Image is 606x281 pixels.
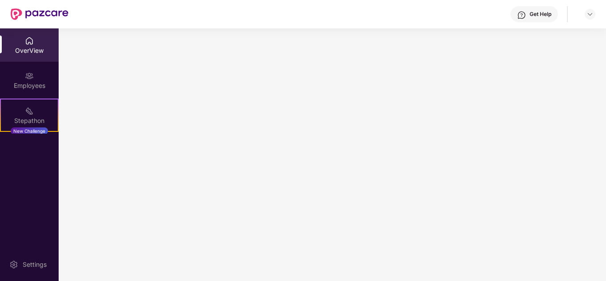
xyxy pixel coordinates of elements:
[20,260,49,269] div: Settings
[25,36,34,45] img: svg+xml;base64,PHN2ZyBpZD0iSG9tZSIgeG1sbnM9Imh0dHA6Ly93d3cudzMub3JnLzIwMDAvc3ZnIiB3aWR0aD0iMjAiIG...
[530,11,551,18] div: Get Help
[586,11,594,18] img: svg+xml;base64,PHN2ZyBpZD0iRHJvcGRvd24tMzJ4MzIiIHhtbG5zPSJodHRwOi8vd3d3LnczLm9yZy8yMDAwL3N2ZyIgd2...
[9,260,18,269] img: svg+xml;base64,PHN2ZyBpZD0iU2V0dGluZy0yMHgyMCIgeG1sbnM9Imh0dHA6Ly93d3cudzMub3JnLzIwMDAvc3ZnIiB3aW...
[11,8,68,20] img: New Pazcare Logo
[25,71,34,80] img: svg+xml;base64,PHN2ZyBpZD0iRW1wbG95ZWVzIiB4bWxucz0iaHR0cDovL3d3dy53My5vcmcvMjAwMC9zdmciIHdpZHRoPS...
[25,107,34,115] img: svg+xml;base64,PHN2ZyB4bWxucz0iaHR0cDovL3d3dy53My5vcmcvMjAwMC9zdmciIHdpZHRoPSIyMSIgaGVpZ2h0PSIyMC...
[1,116,58,125] div: Stepathon
[517,11,526,20] img: svg+xml;base64,PHN2ZyBpZD0iSGVscC0zMngzMiIgeG1sbnM9Imh0dHA6Ly93d3cudzMub3JnLzIwMDAvc3ZnIiB3aWR0aD...
[11,127,48,135] div: New Challenge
